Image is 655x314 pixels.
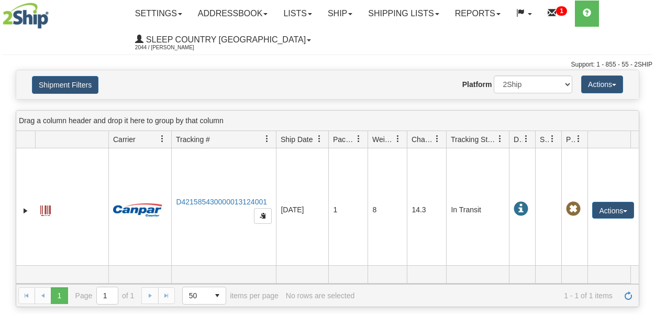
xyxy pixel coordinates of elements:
[566,134,575,145] span: Pickup Status
[451,134,496,145] span: Tracking Status
[127,27,319,53] a: Sleep Country [GEOGRAPHIC_DATA] 2044 / [PERSON_NAME]
[32,76,98,94] button: Shipment Filters
[113,203,162,216] img: 14 - Canpar
[446,148,509,272] td: In Transit
[320,1,360,27] a: Ship
[620,287,637,304] a: Refresh
[182,287,279,305] span: items per page
[514,202,528,216] span: In Transit
[276,148,328,272] td: [DATE]
[333,134,355,145] span: Packages
[407,148,446,272] td: 14.3
[281,134,313,145] span: Ship Date
[462,79,492,90] label: Platform
[258,130,276,148] a: Tracking # filter column settings
[127,1,190,27] a: Settings
[328,148,368,272] td: 1
[412,134,434,145] span: Charge
[51,287,68,304] span: Page 1
[3,60,652,69] div: Support: 1 - 855 - 55 - 2SHIP
[389,130,407,148] a: Weight filter column settings
[543,130,561,148] a: Shipment Issues filter column settings
[40,201,51,218] a: Label
[372,134,394,145] span: Weight
[514,134,523,145] span: Delivery Status
[176,134,210,145] span: Tracking #
[275,1,319,27] a: Lists
[190,1,276,27] a: Addressbook
[631,103,654,210] iframe: chat widget
[517,130,535,148] a: Delivery Status filter column settings
[447,1,508,27] a: Reports
[540,134,549,145] span: Shipment Issues
[540,1,575,27] a: 1
[75,287,135,305] span: Page of 1
[362,291,613,300] span: 1 - 1 of 1 items
[570,130,587,148] a: Pickup Status filter column settings
[16,111,639,131] div: grid grouping header
[209,287,226,304] span: select
[368,148,407,272] td: 8
[491,130,509,148] a: Tracking Status filter column settings
[566,202,581,216] span: Pickup Not Assigned
[581,75,623,93] button: Actions
[97,287,118,304] input: Page 1
[176,198,267,206] a: D421585430000013124001
[428,130,446,148] a: Charge filter column settings
[135,42,214,53] span: 2044 / [PERSON_NAME]
[143,35,306,44] span: Sleep Country [GEOGRAPHIC_DATA]
[360,1,447,27] a: Shipping lists
[254,208,272,224] button: Copy to clipboard
[182,287,226,305] span: Page sizes drop down
[20,205,31,216] a: Expand
[556,6,567,16] sup: 1
[310,130,328,148] a: Ship Date filter column settings
[286,291,355,300] div: No rows are selected
[113,134,136,145] span: Carrier
[153,130,171,148] a: Carrier filter column settings
[350,130,368,148] a: Packages filter column settings
[592,202,634,219] button: Actions
[189,290,203,301] span: 50
[3,3,49,29] img: logo2044.jpg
